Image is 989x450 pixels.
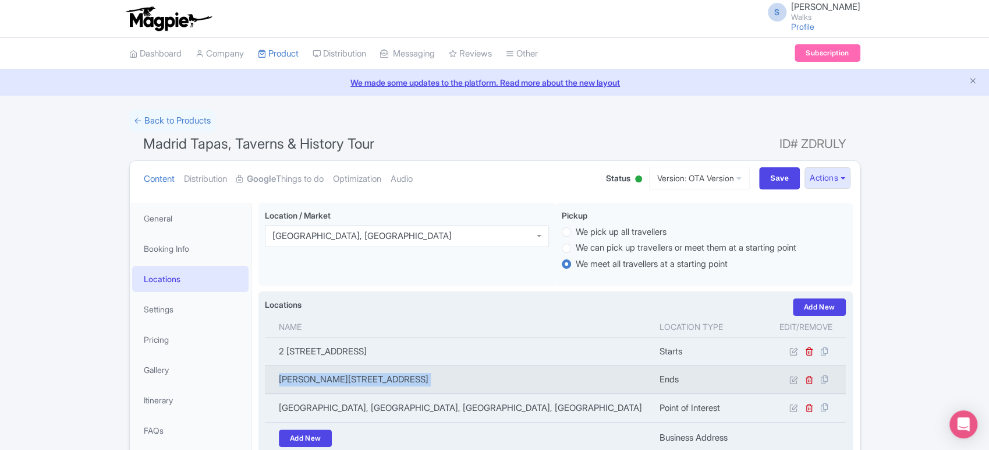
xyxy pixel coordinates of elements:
td: 2 [STREET_ADDRESS] [265,337,653,365]
div: Open Intercom Messenger [949,410,977,438]
label: Locations [265,298,302,311]
a: Subscription [795,44,860,62]
td: Point of Interest [652,394,765,422]
a: Version: OTA Version [649,167,750,189]
label: We pick up all travellers [576,226,667,239]
img: logo-ab69f6fb50320c5b225c76a69d11143b.png [123,6,214,31]
a: Company [196,38,244,70]
span: Pickup [562,210,587,220]
a: Locations [132,266,249,292]
input: Save [759,167,800,189]
small: Walks [791,13,860,21]
a: Distribution [184,161,227,198]
td: [PERSON_NAME][STREET_ADDRESS] [265,365,653,393]
a: Reviews [449,38,492,70]
a: ← Back to Products [129,110,215,132]
div: Active [633,171,644,189]
td: [GEOGRAPHIC_DATA], [GEOGRAPHIC_DATA], [GEOGRAPHIC_DATA], [GEOGRAPHIC_DATA] [265,394,653,422]
a: Content [144,161,175,198]
a: Pricing [132,326,249,353]
th: Name [265,316,653,338]
a: Add New [793,298,846,316]
td: Starts [652,337,765,365]
a: S [PERSON_NAME] Walks [761,2,860,21]
a: Settings [132,296,249,322]
label: We can pick up travellers or meet them at a starting point [576,241,796,255]
a: Booking Info [132,235,249,262]
th: Edit/Remove [765,316,846,338]
span: S [768,3,786,22]
a: Audio [391,161,413,198]
span: Location / Market [265,210,331,220]
th: Location type [652,316,765,338]
td: Ends [652,365,765,393]
a: Messaging [380,38,435,70]
a: Other [506,38,538,70]
div: [GEOGRAPHIC_DATA], [GEOGRAPHIC_DATA] [272,231,452,241]
a: Distribution [313,38,366,70]
a: Product [258,38,299,70]
button: Actions [804,167,850,189]
a: We made some updates to the platform. Read more about the new layout [7,76,982,89]
span: Madrid Tapas, Taverns & History Tour [143,135,374,152]
a: Itinerary [132,387,249,413]
strong: Google [247,173,276,186]
span: [PERSON_NAME] [791,1,860,12]
span: Status [606,172,630,184]
a: GoogleThings to do [236,161,324,198]
a: Add New [279,430,332,447]
a: FAQs [132,417,249,444]
a: Optimization [333,161,381,198]
a: General [132,205,249,231]
a: Gallery [132,357,249,383]
a: Dashboard [129,38,182,70]
span: ID# ZDRULY [779,132,846,156]
a: Profile [791,22,814,31]
button: Close announcement [969,75,977,89]
label: We meet all travellers at a starting point [576,258,728,271]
